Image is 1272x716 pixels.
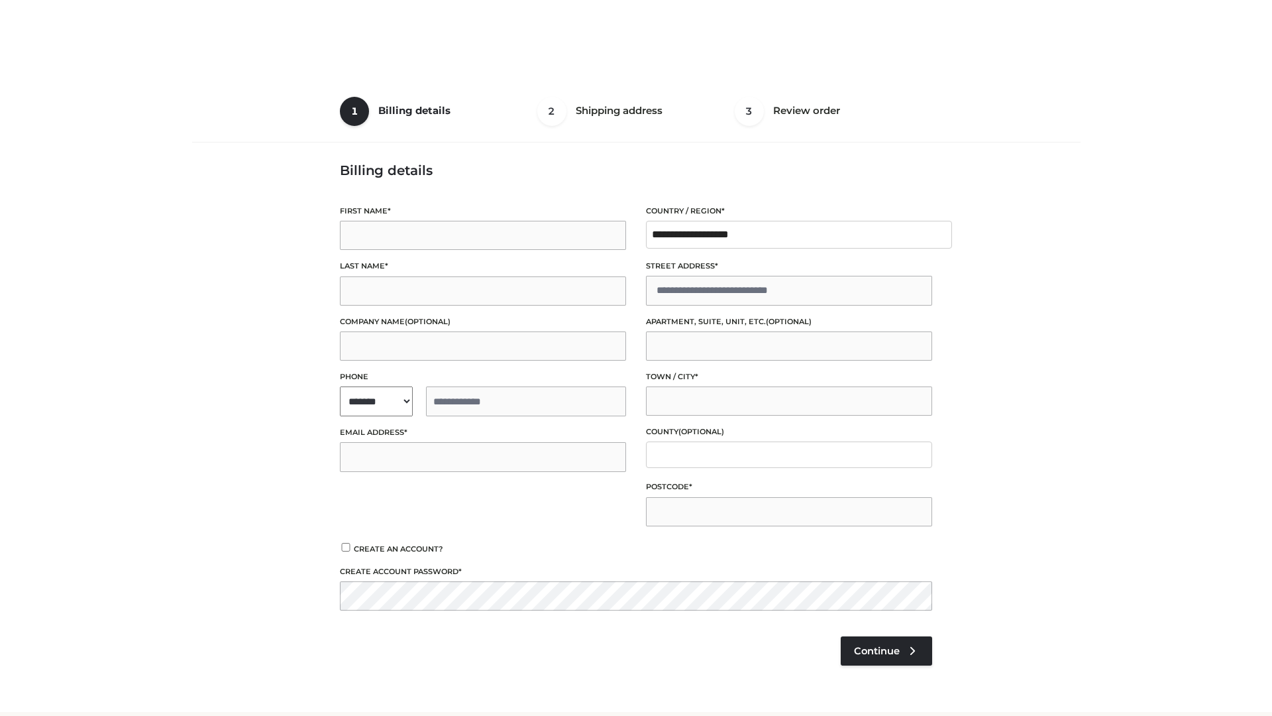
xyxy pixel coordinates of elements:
label: County [646,426,932,438]
span: Review order [773,104,840,117]
span: Shipping address [576,104,662,117]
label: First name [340,205,626,217]
label: Street address [646,260,932,272]
span: (optional) [766,317,812,326]
label: Create account password [340,566,932,578]
span: 1 [340,97,369,126]
label: Postcode [646,481,932,493]
label: Last name [340,260,626,272]
span: Create an account? [354,544,443,554]
label: Email address [340,426,626,439]
a: Continue [841,636,932,666]
span: (optional) [678,427,724,436]
input: Create an account? [340,543,352,552]
label: Town / City [646,371,932,383]
span: 3 [735,97,764,126]
span: (optional) [405,317,450,326]
label: Phone [340,371,626,383]
label: Country / Region [646,205,932,217]
span: 2 [537,97,566,126]
h3: Billing details [340,162,932,178]
span: Billing details [378,104,450,117]
label: Apartment, suite, unit, etc. [646,316,932,328]
span: Continue [854,645,900,657]
label: Company name [340,316,626,328]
